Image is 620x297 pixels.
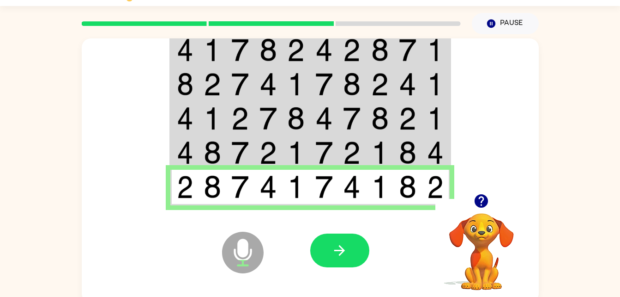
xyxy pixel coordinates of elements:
[399,141,416,164] img: 8
[177,175,193,198] img: 2
[427,38,444,62] img: 1
[399,175,416,198] img: 8
[231,38,249,62] img: 7
[371,107,389,130] img: 8
[371,38,389,62] img: 8
[343,73,361,96] img: 8
[259,73,277,96] img: 4
[343,38,361,62] img: 2
[472,13,539,34] button: Pause
[315,38,333,62] img: 4
[427,175,444,198] img: 2
[287,73,305,96] img: 1
[204,73,221,96] img: 2
[435,199,528,291] video: Your browser must support playing .mp4 files to use Literably. Please try using another browser.
[204,141,221,164] img: 8
[371,73,389,96] img: 2
[371,141,389,164] img: 1
[231,175,249,198] img: 7
[177,141,193,164] img: 4
[427,73,444,96] img: 1
[343,141,361,164] img: 2
[287,107,305,130] img: 8
[315,73,333,96] img: 7
[427,141,444,164] img: 4
[399,38,416,62] img: 7
[399,107,416,130] img: 2
[204,38,221,62] img: 1
[287,38,305,62] img: 2
[231,73,249,96] img: 7
[259,141,277,164] img: 2
[177,38,193,62] img: 4
[287,175,305,198] img: 1
[231,141,249,164] img: 7
[315,107,333,130] img: 4
[343,175,361,198] img: 4
[259,38,277,62] img: 8
[204,107,221,130] img: 1
[177,73,193,96] img: 8
[427,107,444,130] img: 1
[315,141,333,164] img: 7
[231,107,249,130] img: 2
[204,175,221,198] img: 8
[399,73,416,96] img: 4
[259,107,277,130] img: 7
[259,175,277,198] img: 4
[343,107,361,130] img: 7
[315,175,333,198] img: 7
[371,175,389,198] img: 1
[177,107,193,130] img: 4
[287,141,305,164] img: 1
